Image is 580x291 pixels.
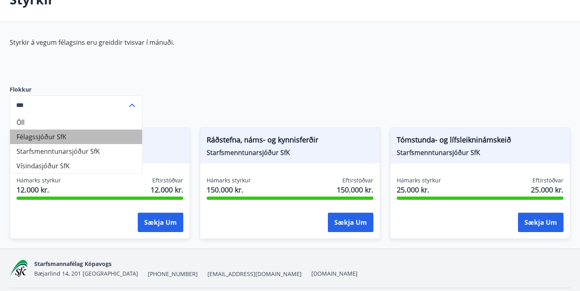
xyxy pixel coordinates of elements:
[397,148,563,157] span: Starfsmenntunarsjóður SfK
[397,176,441,184] span: Hámarks styrkur
[207,176,251,184] span: Hámarks styrkur
[34,270,138,277] span: Bæjarlind 14, 201 [GEOGRAPHIC_DATA]
[34,260,112,268] span: Starfsmannafélag Kópavogs
[342,176,373,184] span: Eftirstöðvar
[10,159,142,173] li: Vísindasjóður SfK
[17,176,61,184] span: Hámarks styrkur
[207,134,373,148] span: Ráðstefna, náms- og kynnisferðir
[518,213,563,232] button: Sækja um
[10,38,390,47] p: Styrkir á vegum félagsins eru greiddir tvisvar í mánuði.
[10,130,142,144] li: Félagssjóður SfK
[151,184,183,195] span: 12.000 kr.
[10,144,142,159] li: Starfsmenntunarsjóður SfK
[328,213,373,232] button: Sækja um
[532,176,563,184] span: Eftirstöðvar
[311,270,358,277] a: [DOMAIN_NAME]
[397,134,563,148] span: Tómstunda- og lífsleikninámskeið
[207,270,302,278] span: [EMAIL_ADDRESS][DOMAIN_NAME]
[148,270,198,278] span: [PHONE_NUMBER]
[10,260,28,277] img: x5MjQkxwhnYn6YREZUTEa9Q4KsBUeQdWGts9Dj4O.png
[152,176,183,184] span: Eftirstöðvar
[531,184,563,195] span: 25.000 kr.
[337,184,373,195] span: 150.000 kr.
[397,184,441,195] span: 25.000 kr.
[138,213,183,232] button: Sækja um
[17,184,61,195] span: 12.000 kr.
[207,184,251,195] span: 150.000 kr.
[10,115,142,130] li: Öll
[207,148,373,157] span: Starfsmenntunarsjóður SfK
[10,86,143,94] label: Flokkur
